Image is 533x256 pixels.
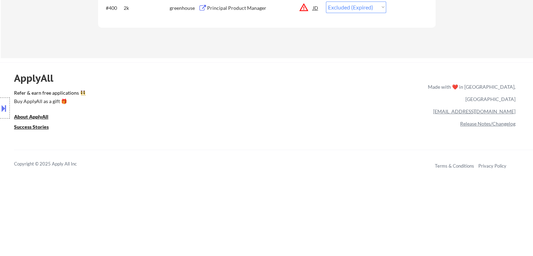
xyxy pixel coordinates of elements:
a: Refer & earn free applications 👯‍♀️ [14,90,281,98]
a: Privacy Policy [478,163,506,169]
a: Release Notes/Changelog [460,121,515,127]
button: warning_amber [299,2,309,12]
a: [EMAIL_ADDRESS][DOMAIN_NAME] [433,108,515,114]
a: Terms & Conditions [435,163,474,169]
div: JD [312,1,319,14]
div: #400 [106,5,118,12]
div: greenhouse [170,5,198,12]
div: Principal Product Manager [207,5,313,12]
div: 2k [124,5,170,12]
div: Made with ❤️ in [GEOGRAPHIC_DATA], [GEOGRAPHIC_DATA] [425,81,515,105]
